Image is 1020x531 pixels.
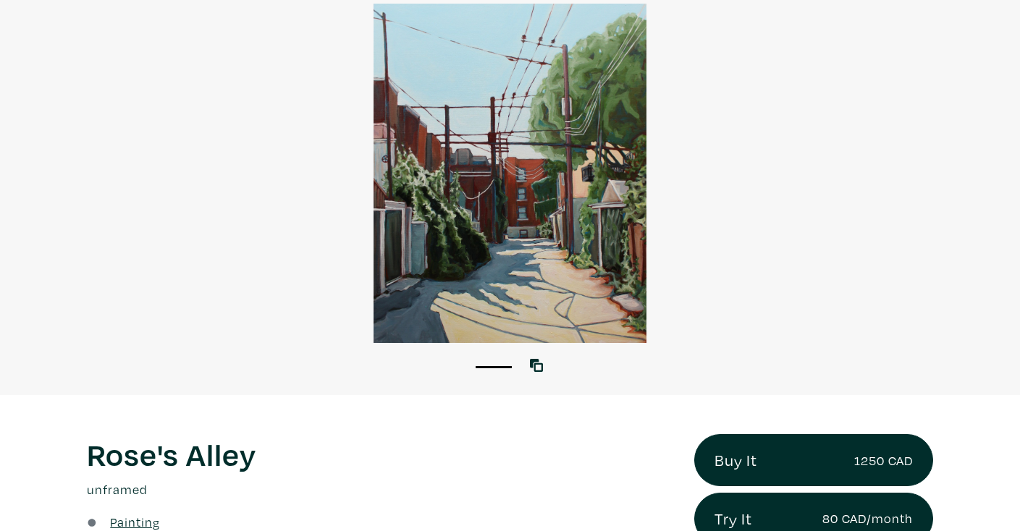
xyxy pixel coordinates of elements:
[87,480,673,499] p: unframed
[110,514,160,530] u: Painting
[476,366,512,368] button: 1 of 1
[694,434,933,486] a: Buy It1250 CAD
[87,434,673,473] h1: Rose's Alley
[822,509,913,528] small: 80 CAD/month
[854,451,913,470] small: 1250 CAD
